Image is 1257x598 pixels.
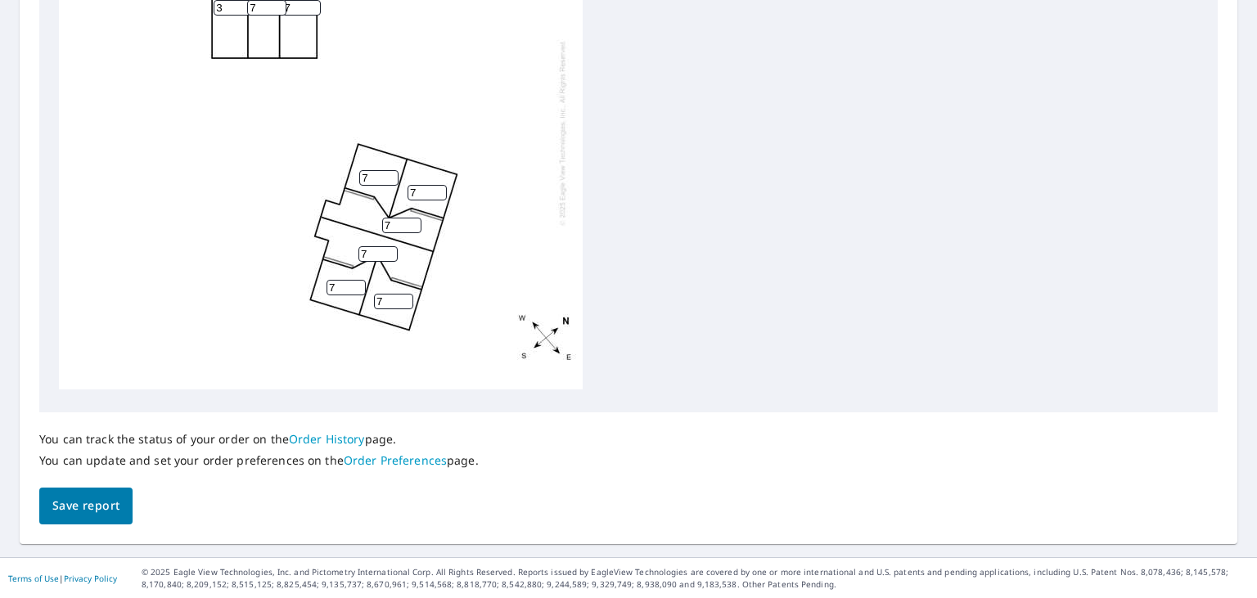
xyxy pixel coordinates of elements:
[344,452,447,468] a: Order Preferences
[8,573,117,583] p: |
[39,432,479,447] p: You can track the status of your order on the page.
[289,431,365,447] a: Order History
[52,496,119,516] span: Save report
[39,453,479,468] p: You can update and set your order preferences on the page.
[39,488,133,524] button: Save report
[8,573,59,584] a: Terms of Use
[142,566,1249,591] p: © 2025 Eagle View Technologies, Inc. and Pictometry International Corp. All Rights Reserved. Repo...
[64,573,117,584] a: Privacy Policy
